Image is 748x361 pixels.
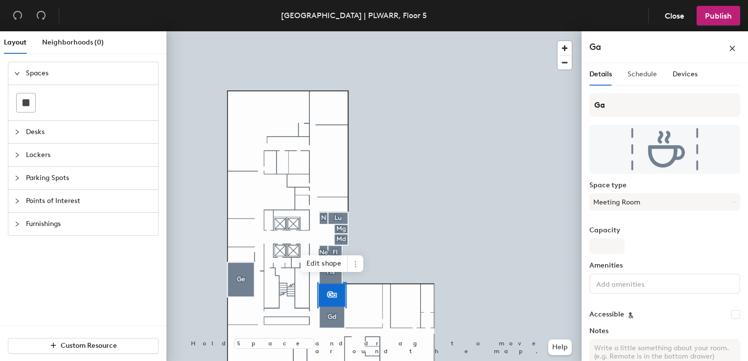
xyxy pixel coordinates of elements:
span: Neighborhoods (0) [42,38,104,46]
span: Points of Interest [26,190,152,212]
label: Space type [589,181,740,189]
span: Spaces [26,62,152,85]
span: Custom Resource [61,341,117,350]
input: Add amenities [594,277,682,289]
span: Desks [26,121,152,143]
span: expanded [14,70,20,76]
span: collapsed [14,175,20,181]
span: Edit shape [301,255,348,272]
span: Close [665,11,684,21]
span: collapsed [14,129,20,135]
label: Capacity [589,226,740,234]
span: Schedule [628,70,657,78]
span: Devices [673,70,698,78]
button: Help [548,339,572,355]
button: Close [656,6,693,25]
span: Publish [705,11,732,21]
span: close [729,45,736,52]
button: Undo (⌘ + Z) [8,6,27,25]
h4: Ga [589,41,601,53]
button: Publish [697,6,740,25]
span: collapsed [14,198,20,204]
span: collapsed [14,152,20,158]
div: [GEOGRAPHIC_DATA] | PLWARR, Floor 5 [281,9,427,22]
span: collapsed [14,221,20,227]
img: The space named Ga [589,125,740,174]
span: Parking Spots [26,167,152,189]
button: Redo (⌘ + ⇧ + Z) [31,6,51,25]
span: Lockers [26,144,152,166]
button: Custom Resource [8,338,159,354]
span: Details [589,70,612,78]
label: Amenities [589,262,740,270]
span: Furnishings [26,213,152,235]
span: Layout [4,38,26,46]
span: undo [13,10,23,20]
button: Meeting Room [589,193,740,211]
label: Notes [589,327,740,335]
label: Accessible [589,311,624,318]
